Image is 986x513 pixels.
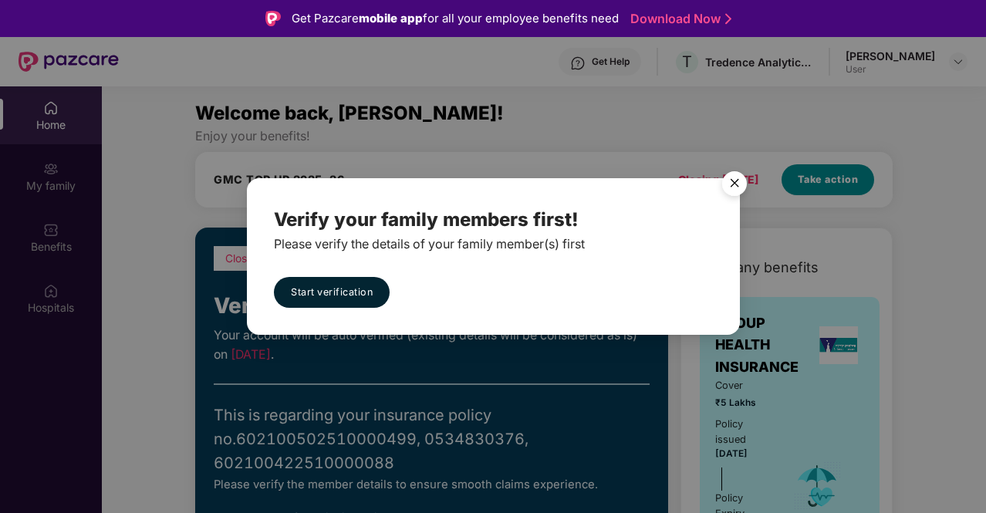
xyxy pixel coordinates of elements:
div: Verify your family members first! [274,205,713,235]
img: Stroke [725,11,731,27]
button: Close [713,164,755,205]
img: Logo [265,11,281,26]
img: svg+xml;base64,PHN2ZyB4bWxucz0iaHR0cDovL3d3dy53My5vcmcvMjAwMC9zdmciIHdpZHRoPSI1NiIgaGVpZ2h0PSI1Ni... [713,164,756,208]
a: Start verification [274,277,390,308]
div: Get Pazcare for all your employee benefits need [292,9,619,28]
div: Please verify the details of your family member(s) first [274,235,713,254]
a: Download Now [630,11,727,27]
strong: mobile app [359,11,423,25]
